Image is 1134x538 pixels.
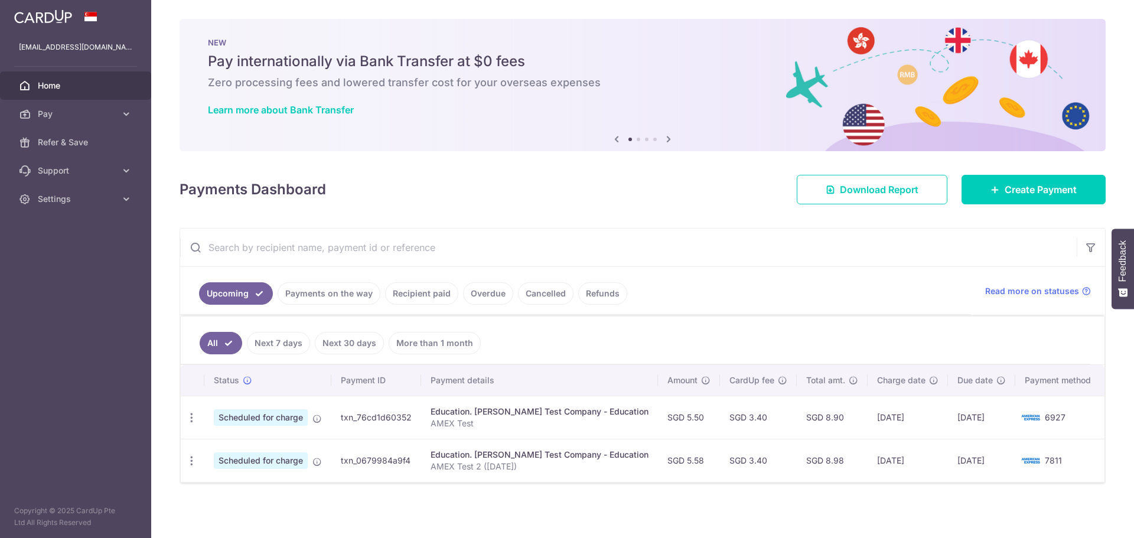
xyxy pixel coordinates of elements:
[200,332,242,354] a: All
[797,396,868,439] td: SGD 8.90
[431,406,649,418] div: Education. [PERSON_NAME] Test Company - Education
[868,396,948,439] td: [DATE]
[38,165,116,177] span: Support
[180,179,326,200] h4: Payments Dashboard
[797,439,868,482] td: SGD 8.98
[421,365,658,396] th: Payment details
[389,332,481,354] a: More than 1 month
[38,108,116,120] span: Pay
[985,285,1091,297] a: Read more on statuses
[208,76,1077,90] h6: Zero processing fees and lowered transfer cost for your overseas expenses
[1045,455,1062,465] span: 7811
[877,374,926,386] span: Charge date
[658,396,720,439] td: SGD 5.50
[518,282,573,305] a: Cancelled
[38,193,116,205] span: Settings
[14,9,72,24] img: CardUp
[1015,365,1105,396] th: Payment method
[948,396,1015,439] td: [DATE]
[331,439,421,482] td: txn_0679984a9f4
[208,52,1077,71] h5: Pay internationally via Bank Transfer at $0 fees
[331,396,421,439] td: txn_76cd1d60352
[658,439,720,482] td: SGD 5.58
[797,175,947,204] a: Download Report
[720,396,797,439] td: SGD 3.40
[806,374,845,386] span: Total amt.
[1005,182,1077,197] span: Create Payment
[578,282,627,305] a: Refunds
[214,409,308,426] span: Scheduled for charge
[199,282,273,305] a: Upcoming
[868,439,948,482] td: [DATE]
[385,282,458,305] a: Recipient paid
[214,452,308,469] span: Scheduled for charge
[180,229,1077,266] input: Search by recipient name, payment id or reference
[948,439,1015,482] td: [DATE]
[38,136,116,148] span: Refer & Save
[331,365,421,396] th: Payment ID
[208,38,1077,47] p: NEW
[208,104,354,116] a: Learn more about Bank Transfer
[957,374,993,386] span: Due date
[214,374,239,386] span: Status
[1019,410,1042,425] img: Bank Card
[19,41,132,53] p: [EMAIL_ADDRESS][DOMAIN_NAME]
[1112,229,1134,309] button: Feedback - Show survey
[431,461,649,472] p: AMEX Test 2 ([DATE])
[180,19,1106,151] img: Bank transfer banner
[38,80,116,92] span: Home
[1019,454,1042,468] img: Bank Card
[1045,412,1065,422] span: 6927
[431,418,649,429] p: AMEX Test
[840,182,918,197] span: Download Report
[720,439,797,482] td: SGD 3.40
[315,332,384,354] a: Next 30 days
[431,449,649,461] div: Education. [PERSON_NAME] Test Company - Education
[278,282,380,305] a: Payments on the way
[962,175,1106,204] a: Create Payment
[463,282,513,305] a: Overdue
[667,374,698,386] span: Amount
[985,285,1079,297] span: Read more on statuses
[247,332,310,354] a: Next 7 days
[1117,240,1128,282] span: Feedback
[729,374,774,386] span: CardUp fee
